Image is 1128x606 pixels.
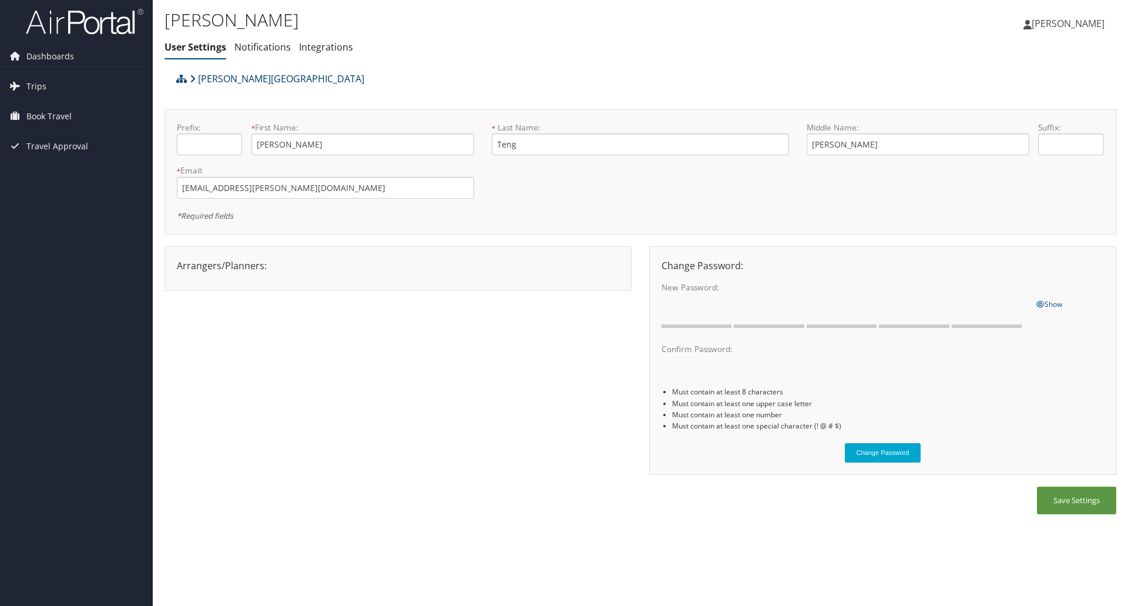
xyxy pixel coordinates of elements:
[1036,299,1062,309] span: Show
[164,8,799,32] h1: [PERSON_NAME]
[672,398,1104,409] li: Must contain at least one upper case letter
[234,41,291,53] a: Notifications
[26,132,88,161] span: Travel Approval
[26,102,72,131] span: Book Travel
[1023,6,1116,41] a: [PERSON_NAME]
[1038,122,1103,133] label: Suffix:
[662,282,1027,293] label: New Password:
[807,122,1029,133] label: Middle Name:
[672,386,1104,397] li: Must contain at least 8 characters
[1036,297,1062,310] a: Show
[1037,487,1116,514] button: Save Settings
[26,42,74,71] span: Dashboards
[26,72,46,101] span: Trips
[177,122,242,133] label: Prefix:
[177,165,474,176] label: Email:
[662,343,1027,355] label: Confirm Password:
[672,409,1104,420] li: Must contain at least one number
[672,420,1104,431] li: Must contain at least one special character (! @ # $)
[299,41,353,53] a: Integrations
[168,259,628,273] div: Arrangers/Planners:
[164,41,226,53] a: User Settings
[1032,17,1104,30] span: [PERSON_NAME]
[177,210,233,221] em: Required fields
[190,67,364,91] a: [PERSON_NAME][GEOGRAPHIC_DATA]
[845,443,921,463] button: Change Password
[653,259,1113,273] div: Change Password:
[492,122,789,133] label: Last Name:
[26,8,143,35] img: airportal-logo.png
[251,122,474,133] label: First Name:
